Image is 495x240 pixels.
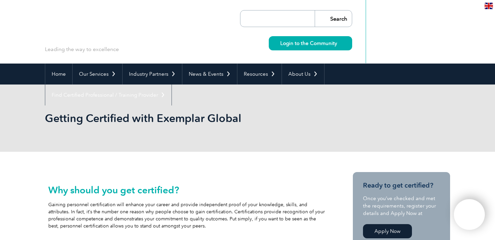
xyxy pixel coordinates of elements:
[363,195,440,217] p: Once you’ve checked and met the requirements, register your details and Apply Now at
[485,3,493,9] img: en
[182,64,237,85] a: News & Events
[282,64,324,85] a: About Us
[237,64,282,85] a: Resources
[48,185,325,195] h2: Why should you get certified?
[461,206,478,223] img: svg+xml;nitro-empty-id=MTEzNDoxMTY=-1;base64,PHN2ZyB2aWV3Qm94PSIwIDAgNDAwIDQwMCIgd2lkdGg9IjQwMCIg...
[269,36,352,50] a: Login to the Community
[45,64,72,85] a: Home
[45,85,172,105] a: Find Certified Professional / Training Provider
[123,64,182,85] a: Industry Partners
[363,181,440,190] h3: Ready to get certified?
[45,112,304,125] h1: Getting Certified with Exemplar Global
[45,46,119,53] p: Leading the way to excellence
[73,64,122,85] a: Our Services
[363,224,412,238] a: Apply Now
[315,10,352,27] input: Search
[337,41,341,45] img: svg+xml;nitro-empty-id=MzYyOjIyMw==-1;base64,PHN2ZyB2aWV3Qm94PSIwIDAgMTEgMTEiIHdpZHRoPSIxMSIgaGVp...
